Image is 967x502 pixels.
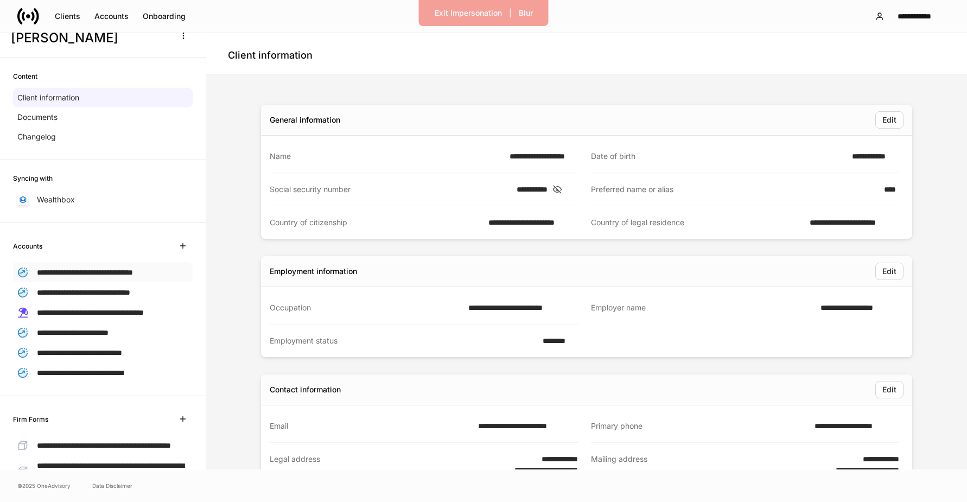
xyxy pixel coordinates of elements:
h4: Client information [228,49,313,62]
div: Country of legal residence [591,217,803,228]
div: Edit [882,116,896,124]
button: Edit [875,263,904,280]
div: Primary phone [591,421,808,431]
a: Changelog [13,127,193,147]
button: Edit [875,381,904,398]
button: Onboarding [136,8,193,25]
button: Clients [48,8,87,25]
div: Name [270,151,503,162]
a: Wealthbox [13,190,193,209]
a: Client information [13,88,193,107]
h6: Syncing with [13,173,53,183]
button: Exit Impersonation [428,4,509,22]
div: Country of citizenship [270,217,482,228]
div: Edit [882,268,896,275]
div: Employment status [270,335,536,346]
div: Occupation [270,302,462,313]
h6: Accounts [13,241,42,251]
button: Edit [875,111,904,129]
p: Wealthbox [37,194,75,205]
button: Blur [512,4,540,22]
h3: [PERSON_NAME] [11,29,168,47]
p: Documents [17,112,58,123]
div: Preferred name or alias [591,184,877,195]
div: Date of birth [591,151,845,162]
div: Accounts [94,12,129,20]
p: Client information [17,92,79,103]
p: Changelog [17,131,56,142]
div: Employment information [270,266,357,277]
div: General information [270,115,340,125]
div: Edit [882,386,896,393]
div: Mailing address [591,454,797,475]
div: Clients [55,12,80,20]
div: Email [270,421,472,431]
div: Employer name [591,302,814,314]
div: Blur [519,9,533,17]
a: Documents [13,107,193,127]
span: © 2025 OneAdvisory [17,481,71,490]
h6: Content [13,71,37,81]
div: Legal address [270,454,475,475]
div: Social security number [270,184,510,195]
h6: Firm Forms [13,414,48,424]
div: Onboarding [143,12,186,20]
div: Contact information [270,384,341,395]
button: Accounts [87,8,136,25]
a: Data Disclaimer [92,481,132,490]
div: Exit Impersonation [435,9,502,17]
